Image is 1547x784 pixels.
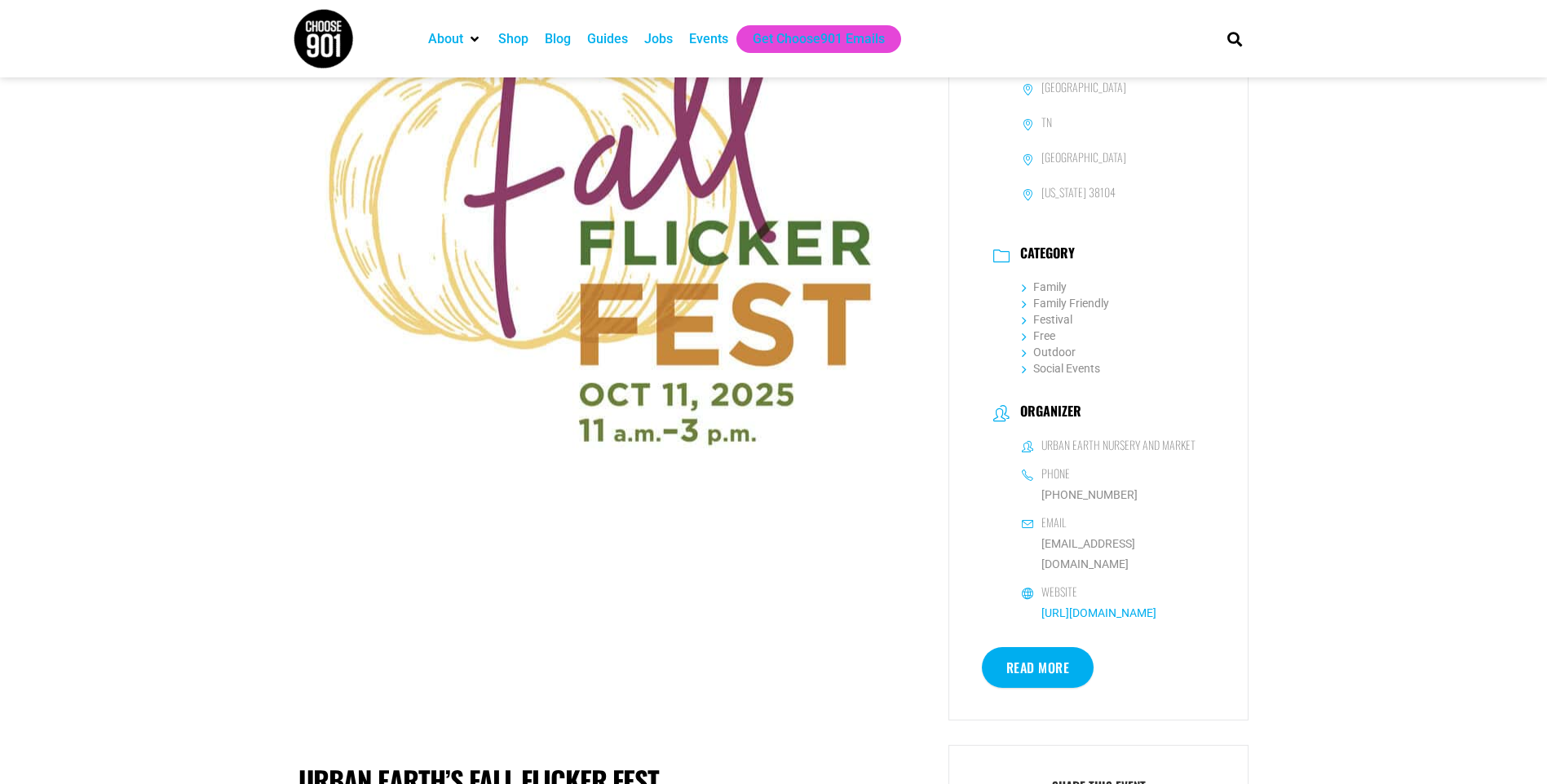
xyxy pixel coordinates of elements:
a: Get Choose901 Emails [753,29,885,49]
h6: [US_STATE] 38104 [1041,185,1116,200]
h6: TN [1041,115,1052,130]
div: About [420,25,490,53]
a: Jobs [644,29,673,49]
h6: Phone [1041,466,1070,481]
a: Read More [982,647,1094,688]
h3: Organizer [1012,403,1081,423]
a: Social Events [1022,362,1100,375]
h6: Email [1041,515,1066,530]
a: Guides [587,29,628,49]
h3: Category [1012,245,1075,265]
h6: [GEOGRAPHIC_DATA] [1041,80,1126,95]
h6: Website [1041,584,1077,599]
a: Outdoor [1022,346,1076,359]
h6: Urban Earth Nursery and Market [1041,438,1196,452]
a: Shop [498,29,528,49]
a: [URL][DOMAIN_NAME] [1041,606,1156,619]
a: [PHONE_NUMBER] [1022,485,1138,505]
a: [EMAIL_ADDRESS][DOMAIN_NAME] [1022,534,1204,575]
a: About [428,29,463,49]
nav: Main nav [420,25,1200,53]
a: Family Friendly [1022,297,1109,310]
a: Blog [545,29,571,49]
a: Free [1022,329,1055,342]
a: Events [689,29,728,49]
div: Search [1221,25,1248,52]
a: Festival [1022,313,1072,326]
a: Family [1022,280,1067,293]
h6: [GEOGRAPHIC_DATA] [1041,150,1126,165]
